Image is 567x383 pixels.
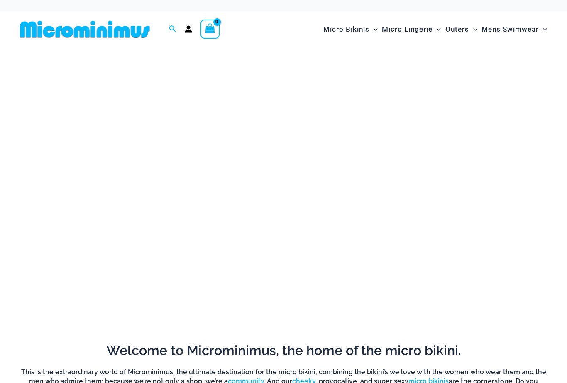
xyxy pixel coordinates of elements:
a: Search icon link [169,24,176,35]
span: Menu Toggle [433,19,441,40]
a: View Shopping Cart, empty [200,20,220,39]
a: Micro LingerieMenu ToggleMenu Toggle [380,17,443,42]
img: MM SHOP LOGO FLAT [17,20,153,39]
span: Mens Swimwear [481,19,539,40]
a: Account icon link [185,25,192,33]
span: Menu Toggle [539,19,547,40]
span: Menu Toggle [369,19,378,40]
a: Mens SwimwearMenu ToggleMenu Toggle [479,17,549,42]
a: Micro BikinisMenu ToggleMenu Toggle [321,17,380,42]
h2: Welcome to Microminimus, the home of the micro bikini. [17,342,550,359]
span: Micro Lingerie [382,19,433,40]
a: OutersMenu ToggleMenu Toggle [443,17,479,42]
span: Outers [445,19,469,40]
span: Micro Bikinis [323,19,369,40]
nav: Site Navigation [320,15,550,43]
span: Menu Toggle [469,19,477,40]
